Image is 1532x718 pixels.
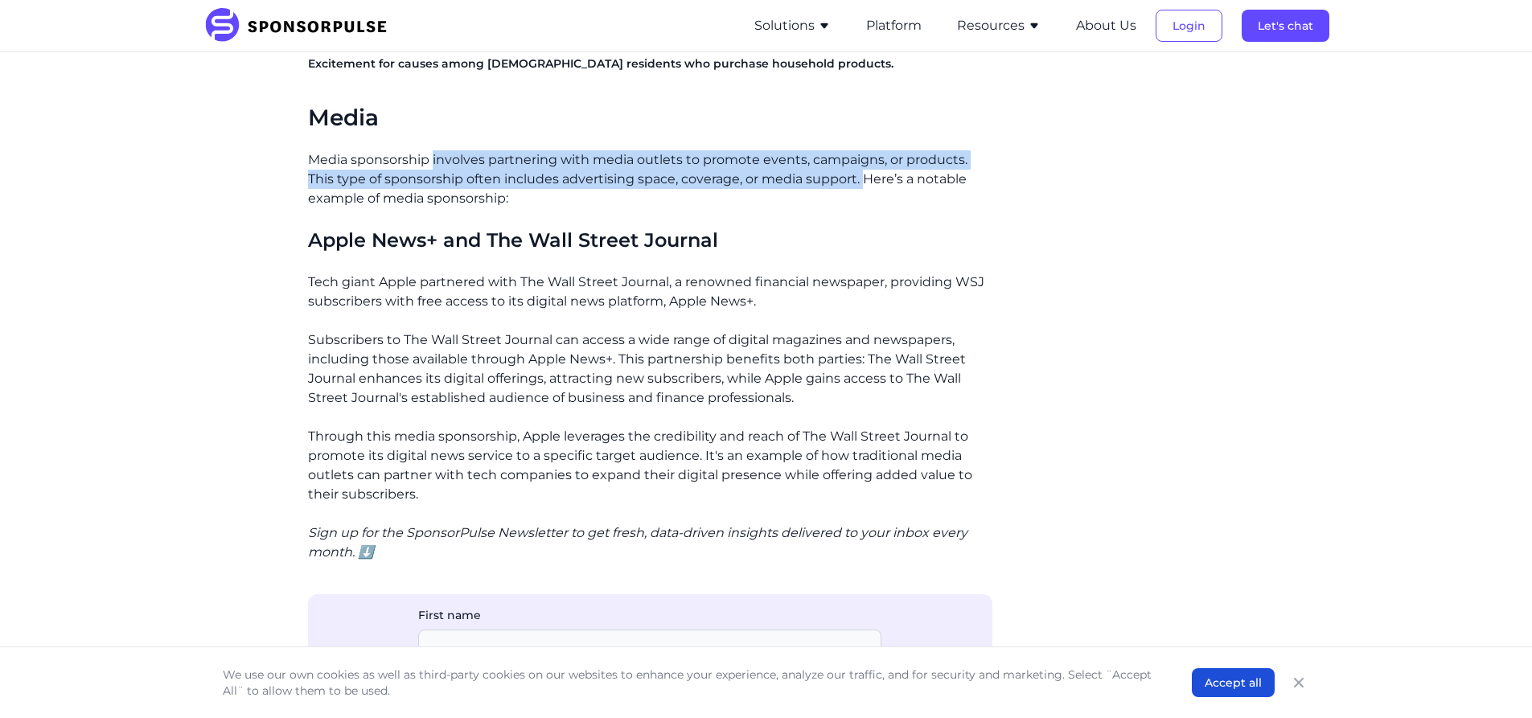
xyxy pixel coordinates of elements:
[308,273,992,311] p: Tech giant Apple partnered with The Wall Street Journal, a renowned financial newspaper, providin...
[308,228,992,252] h3: Apple News+ and The Wall Street Journal
[1076,18,1136,33] a: About Us
[866,18,922,33] a: Platform
[1242,10,1329,42] button: Let's chat
[203,8,399,43] img: SponsorPulse
[1156,18,1222,33] a: Login
[1288,671,1310,694] button: Close
[754,16,831,35] button: Solutions
[866,16,922,35] button: Platform
[1156,10,1222,42] button: Login
[308,330,992,408] p: Subscribers to The Wall Street Journal can access a wide range of digital magazines and newspaper...
[223,667,1160,699] p: We use our own cookies as well as third-party cookies on our websites to enhance your experience,...
[308,56,893,71] strong: Excitement for causes among [DEMOGRAPHIC_DATA] residents who purchase household products.
[308,105,992,132] h2: Media
[308,525,967,560] i: Sign up for the SponsorPulse Newsletter to get fresh, data-driven insights delivered to your inbo...
[1242,18,1329,33] a: Let's chat
[1192,668,1275,697] button: Accept all
[957,16,1041,35] button: Resources
[1452,641,1532,718] iframe: Chat Widget
[1076,16,1136,35] button: About Us
[308,150,992,208] p: Media sponsorship involves partnering with media outlets to promote events, campaigns, or product...
[418,607,881,623] label: First name
[308,427,992,504] p: Through this media sponsorship, Apple leverages the credibility and reach of The Wall Street Jour...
